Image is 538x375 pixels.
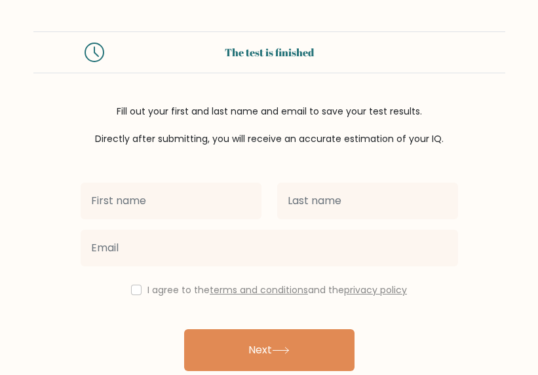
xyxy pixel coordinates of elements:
[184,329,355,371] button: Next
[147,283,407,296] label: I agree to the and the
[81,183,261,219] input: First name
[33,105,505,146] div: Fill out your first and last name and email to save your test results. Directly after submitting,...
[344,283,407,296] a: privacy policy
[120,45,419,60] div: The test is finished
[81,230,458,266] input: Email
[277,183,458,219] input: Last name
[210,283,308,296] a: terms and conditions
